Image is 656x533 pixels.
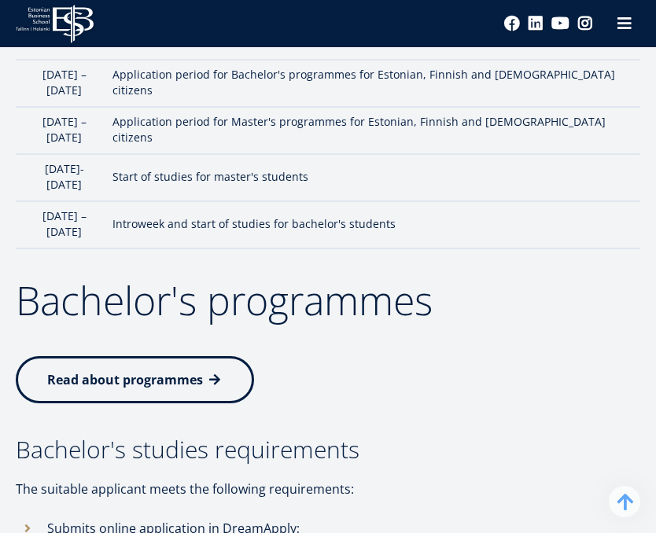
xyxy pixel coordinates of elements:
[16,477,640,501] p: The suitable applicant meets the following requirements:
[16,201,105,248] td: [DATE] – [DATE]
[16,154,105,201] td: [DATE]-[DATE]
[528,16,544,31] a: Linkedin
[112,216,625,232] p: Introweek and start of studies for bachelor's students
[16,281,640,320] h2: Bachelor's programmes
[16,356,254,403] a: Read about programmes
[16,107,105,154] td: [DATE] – [DATE]
[47,371,203,388] span: Read about programmes
[112,67,625,98] p: Application period for Bachelor's programmes for Estonian, Finnish and [DEMOGRAPHIC_DATA] citizens
[105,107,640,154] td: Application period for Master's programmes for Estonian, Finnish and [DEMOGRAPHIC_DATA] citizens
[105,154,640,201] td: Start of studies for master's students
[551,16,569,31] a: Youtube
[16,60,105,107] td: [DATE] – [DATE]
[504,16,520,31] a: Facebook
[577,16,593,31] a: Instagram
[16,438,640,461] h3: Bachelor's studies requirements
